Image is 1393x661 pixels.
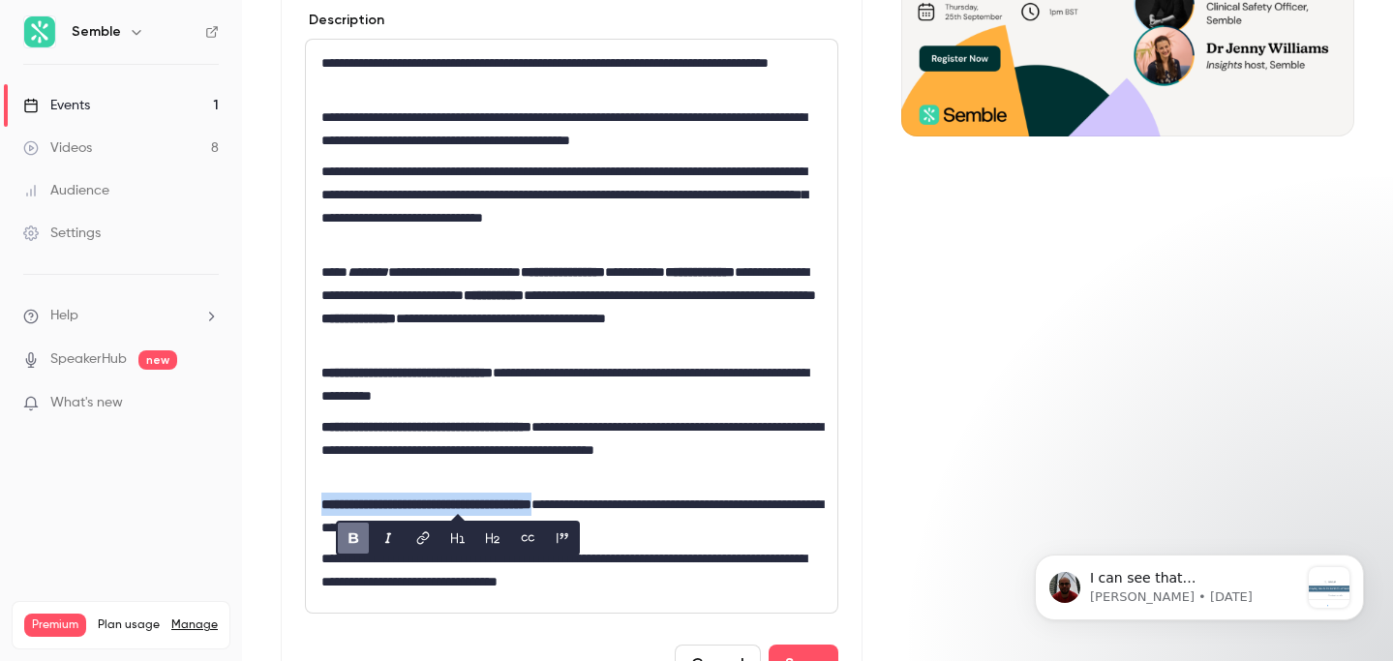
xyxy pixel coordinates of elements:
[72,22,121,42] h6: Semble
[23,306,219,326] li: help-dropdown-opener
[547,523,578,554] button: blockquote
[50,306,78,326] span: Help
[24,16,55,47] img: Semble
[306,40,837,613] div: editor
[50,393,123,413] span: What's new
[305,11,384,30] label: Description
[24,614,86,637] span: Premium
[1006,516,1393,651] iframe: Intercom notifications message
[338,523,369,554] button: bold
[23,96,90,115] div: Events
[98,617,160,633] span: Plan usage
[171,617,218,633] a: Manage
[373,523,404,554] button: italic
[138,350,177,370] span: new
[23,224,101,243] div: Settings
[50,349,127,370] a: SpeakerHub
[23,138,92,158] div: Videos
[23,181,109,200] div: Audience
[305,39,838,614] section: description
[408,523,439,554] button: link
